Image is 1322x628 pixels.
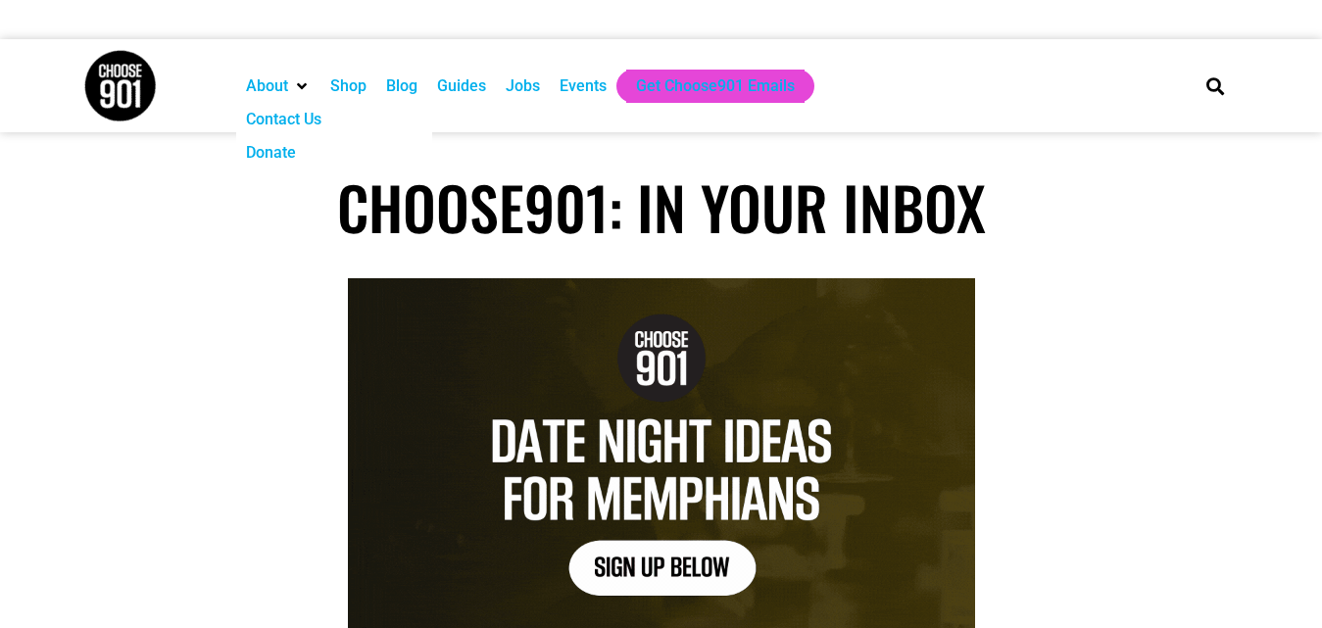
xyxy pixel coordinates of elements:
a: Jobs [506,74,540,98]
a: Get Choose901 Emails [636,74,795,98]
nav: Main nav [236,70,1173,103]
h1: Choose901: In Your Inbox [83,171,1240,242]
a: Shop [330,74,367,98]
a: Contact Us [246,108,321,131]
a: About [246,74,288,98]
div: About [236,70,320,103]
a: Donate [246,141,296,165]
a: Blog [386,74,417,98]
div: Search [1199,70,1231,102]
a: Guides [437,74,486,98]
a: Events [560,74,607,98]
